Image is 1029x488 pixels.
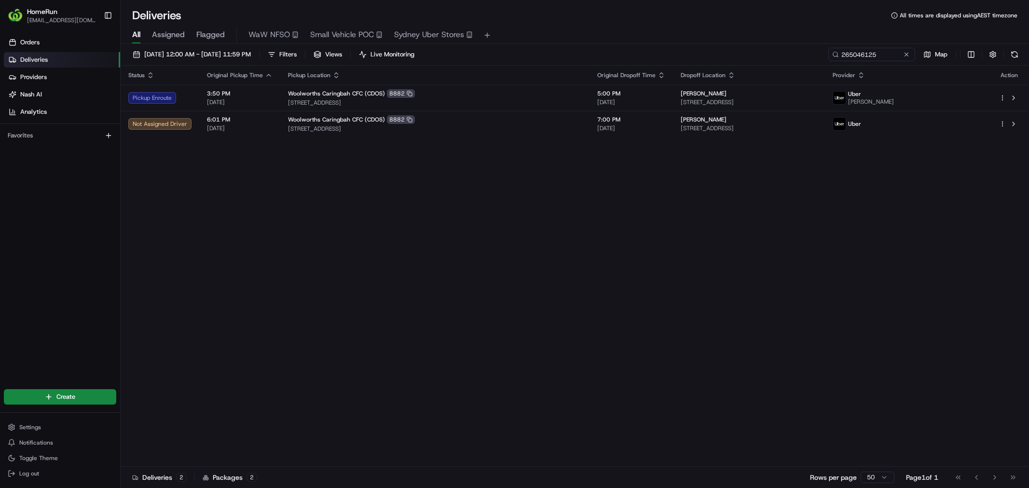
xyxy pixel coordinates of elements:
[325,50,342,59] span: Views
[248,29,290,41] span: WaW NFSO
[906,473,938,482] div: Page 1 of 1
[263,48,301,61] button: Filters
[128,71,145,79] span: Status
[207,90,273,97] span: 3:50 PM
[4,35,120,50] a: Orders
[833,71,855,79] span: Provider
[279,50,297,59] span: Filters
[810,473,857,482] p: Rows per page
[20,108,47,116] span: Analytics
[176,473,187,482] div: 2
[132,29,140,41] span: All
[309,48,346,61] button: Views
[355,48,419,61] button: Live Monitoring
[20,73,47,81] span: Providers
[27,16,96,24] button: [EMAIL_ADDRESS][DOMAIN_NAME]
[4,420,116,434] button: Settings
[56,393,75,401] span: Create
[4,104,120,120] a: Analytics
[597,71,656,79] span: Original Dropoff Time
[203,473,257,482] div: Packages
[128,48,255,61] button: [DATE] 12:00 AM - [DATE] 11:59 PM
[207,71,263,79] span: Original Pickup Time
[196,29,225,41] span: Flagged
[387,115,415,124] div: 8882
[20,55,48,64] span: Deliveries
[848,90,861,98] span: Uber
[288,99,582,107] span: [STREET_ADDRESS]
[828,48,915,61] input: Type to search
[1008,48,1021,61] button: Refresh
[370,50,414,59] span: Live Monitoring
[4,436,116,449] button: Notifications
[19,439,53,447] span: Notifications
[597,116,665,123] span: 7:00 PM
[4,128,116,143] div: Favorites
[597,124,665,132] span: [DATE]
[597,98,665,106] span: [DATE]
[919,48,952,61] button: Map
[207,124,273,132] span: [DATE]
[597,90,665,97] span: 5:00 PM
[4,69,120,85] a: Providers
[387,89,415,98] div: 8882
[207,116,273,123] span: 6:01 PM
[288,71,330,79] span: Pickup Location
[4,87,120,102] a: Nash AI
[681,98,817,106] span: [STREET_ADDRESS]
[19,470,39,477] span: Log out
[935,50,947,59] span: Map
[848,120,861,128] span: Uber
[833,92,846,104] img: uber-new-logo.jpeg
[27,7,57,16] button: HomeRun
[4,52,120,68] a: Deliveries
[132,8,181,23] h1: Deliveries
[152,29,185,41] span: Assigned
[288,125,582,133] span: [STREET_ADDRESS]
[19,454,58,462] span: Toggle Theme
[144,50,251,59] span: [DATE] 12:00 AM - [DATE] 11:59 PM
[394,29,464,41] span: Sydney Uber Stores
[20,90,42,99] span: Nash AI
[207,98,273,106] span: [DATE]
[310,29,374,41] span: Small Vehicle POC
[681,90,727,97] span: [PERSON_NAME]
[132,473,187,482] div: Deliveries
[681,71,726,79] span: Dropoff Location
[681,116,727,123] span: [PERSON_NAME]
[999,71,1019,79] div: Action
[288,116,385,123] span: Woolworths Caringbah CFC (CDOS)
[20,38,40,47] span: Orders
[900,12,1017,19] span: All times are displayed using AEST timezone
[247,473,257,482] div: 2
[4,4,100,27] button: HomeRunHomeRun[EMAIL_ADDRESS][DOMAIN_NAME]
[4,451,116,465] button: Toggle Theme
[19,423,41,431] span: Settings
[681,124,817,132] span: [STREET_ADDRESS]
[4,467,116,480] button: Log out
[288,90,385,97] span: Woolworths Caringbah CFC (CDOS)
[848,98,894,106] span: [PERSON_NAME]
[8,8,23,23] img: HomeRun
[833,118,846,130] img: uber-new-logo.jpeg
[4,389,116,405] button: Create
